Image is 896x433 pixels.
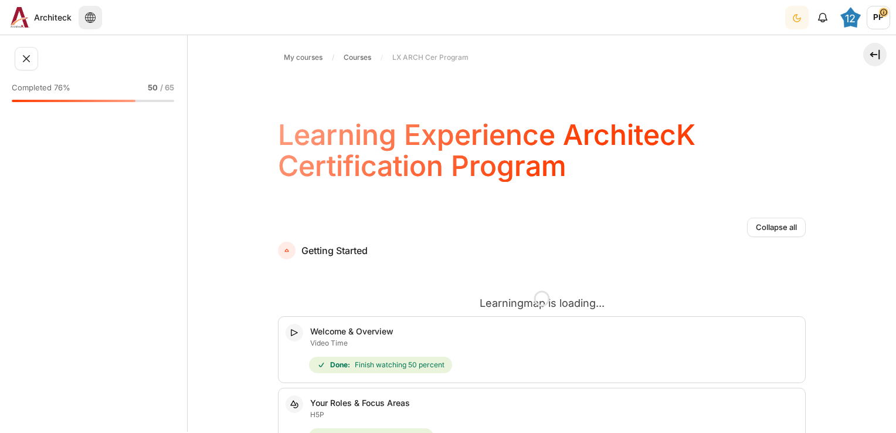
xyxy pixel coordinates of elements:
[278,48,806,67] nav: Navigation bar
[278,120,806,182] h1: Learning Experience ArchitecK Certification Program
[310,326,393,336] a: Welcome & Overview
[840,7,861,28] div: Level #12
[785,6,809,29] button: Light Mode Dark Mode
[836,6,866,29] a: Level #12
[310,398,410,408] a: Your Roles & Focus Areas
[811,6,834,29] div: Show notification window with no new notifications
[330,360,350,370] strong: Done:
[303,295,781,311] div: Learningmap is loading...
[279,50,327,65] a: My courses
[148,82,158,94] span: 50
[284,52,323,63] span: My courses
[34,11,72,23] span: Architeck
[388,50,473,65] a: LX ARCH Cer Program
[867,6,890,29] span: PP
[747,218,806,238] a: Collapse all
[11,7,29,28] img: Architeck
[355,360,444,370] span: Finish watching 50 percent
[344,52,371,63] span: Courses
[79,6,102,29] button: Languages
[786,5,807,29] div: Dark Mode
[6,7,72,28] a: Architeck Architeck
[278,242,296,259] a: Getting Started
[12,82,70,94] span: Completed 76%
[309,354,779,376] div: Completion requirements for Welcome &amp; Overview
[160,82,174,94] span: / 65
[867,6,890,29] a: User menu
[392,52,469,63] span: LX ARCH Cer Program
[339,50,376,65] a: Courses
[12,100,135,102] div: 76%
[756,222,797,234] span: Collapse all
